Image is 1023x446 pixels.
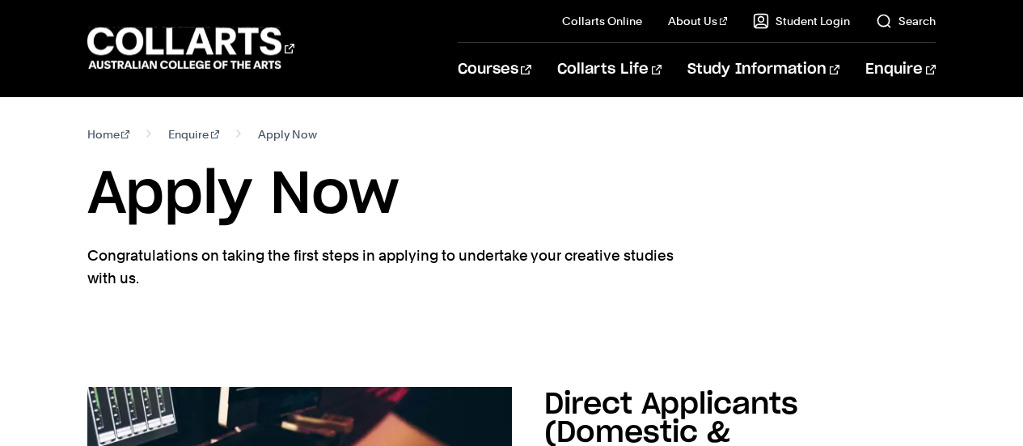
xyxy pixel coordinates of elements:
[876,13,936,29] a: Search
[87,244,678,290] p: Congratulations on taking the first steps in applying to undertake your creative studies with us.
[87,123,130,146] a: Home
[687,43,839,96] a: Study Information
[562,13,642,29] a: Collarts Online
[753,13,850,29] a: Student Login
[557,43,662,96] a: Collarts Life
[668,13,728,29] a: About Us
[168,123,219,146] a: Enquire
[87,159,936,231] h1: Apply Now
[258,123,317,146] span: Apply Now
[865,43,936,96] a: Enquire
[87,25,294,71] div: Go to homepage
[458,43,531,96] a: Courses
